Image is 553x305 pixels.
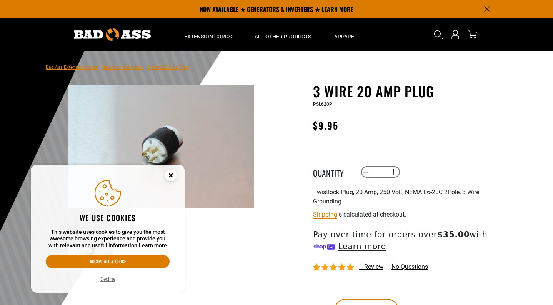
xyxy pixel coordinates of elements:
[313,211,337,218] a: Shipping
[323,18,369,51] summary: Apparel
[31,165,185,293] aside: Cookie Consent
[148,65,189,70] span: 3 Wire 20 Amp Plug
[46,255,170,268] button: Accept all & close
[102,65,143,70] a: Return to Collection
[99,65,101,70] span: ›
[334,33,357,40] span: Apparel
[432,28,445,41] summary: Search
[46,229,170,249] p: This website uses cookies to give you the most awesome browsing experience and provide you with r...
[46,213,170,223] h2: We use cookies
[391,263,428,271] span: No questions
[313,102,332,107] span: PSL620P
[313,264,355,271] span: 5.00 stars
[139,242,167,248] a: Learn more
[74,28,151,41] img: Bad Ass Extension Cords
[46,62,189,72] nav: breadcrumbs
[313,118,338,132] span: $9.95
[145,65,146,70] span: ›
[313,188,501,206] p: Twistlock Plug, 20 Amp, 250 Volt, NEMA L6-20C 2Pole, 3 Wire Grounding
[184,33,232,40] span: Extension Cords
[173,18,243,51] summary: Extension Cords
[313,83,501,99] h1: 3 Wire 20 Amp Plug
[46,65,98,70] a: Bad Ass Extension Cords
[255,33,311,40] span: All Other Products
[243,18,323,51] summary: All Other Products
[313,209,501,220] div: is calculated at checkout.
[98,275,118,283] button: Decline
[359,263,383,270] span: 1 review
[313,167,351,177] label: Quantity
